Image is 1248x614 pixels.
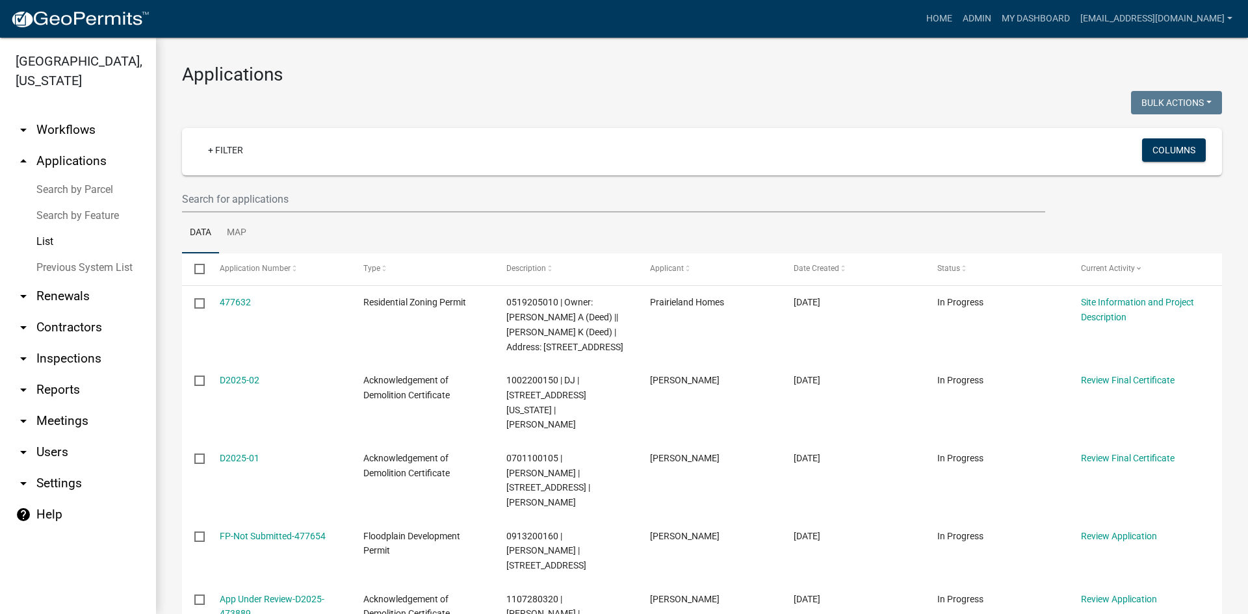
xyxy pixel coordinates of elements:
[638,253,781,285] datatable-header-cell: Applicant
[794,375,820,385] span: 09/04/2025
[16,351,31,366] i: arrow_drop_down
[198,138,253,162] a: + Filter
[182,212,219,254] a: Data
[650,297,724,307] span: Prairieland Homes
[363,375,450,400] span: Acknowledgement of Demolition Certificate
[182,253,207,285] datatable-header-cell: Select
[207,253,350,285] datatable-header-cell: Application Number
[1081,594,1157,604] a: Review Application
[1142,138,1206,162] button: Columns
[16,153,31,169] i: arrow_drop_up
[925,253,1069,285] datatable-header-cell: Status
[794,453,820,463] span: 09/04/2025
[794,531,820,541] span: 09/12/2025
[16,288,31,304] i: arrow_drop_down
[350,253,494,285] datatable-header-cell: Type
[650,453,720,463] span: Kimberly Grandinetti
[794,594,820,604] span: 09/04/2025
[16,122,31,138] i: arrow_drop_down
[1081,375,1175,385] a: Review Final Certificate
[16,444,31,460] i: arrow_drop_down
[794,264,839,273] span: Date Created
[363,297,466,307] span: Residential Zoning Permit
[937,531,983,541] span: In Progress
[1081,297,1194,322] a: Site Information and Project Description
[1081,531,1157,541] a: Review Application
[937,375,983,385] span: In Progress
[650,594,720,604] span: Kyle
[957,6,996,31] a: Admin
[506,297,623,352] span: 0519205010 | Owner: VISEK, CALLIE A (Deed) || GREEN, CYDNEY K (Deed) | Address: 5592 HARVEST RD
[219,212,254,254] a: Map
[937,264,960,273] span: Status
[1081,264,1135,273] span: Current Activity
[220,264,291,273] span: Application Number
[937,594,983,604] span: In Progress
[182,64,1222,86] h3: Applications
[16,476,31,491] i: arrow_drop_down
[363,531,460,556] span: Floodplain Development Permit
[506,264,546,273] span: Description
[506,531,586,571] span: 0913200160 | Rachel Kesterson | 1775 Old 6 Rd
[650,375,720,385] span: Allie Hoffman
[506,453,590,507] span: 0701100105 | SMITH, LAUREN | 2401 SW Prairie Trail Pkwy | Laura Johnston
[220,297,251,307] a: 477632
[937,453,983,463] span: In Progress
[650,264,684,273] span: Applicant
[1069,253,1212,285] datatable-header-cell: Current Activity
[794,297,820,307] span: 09/12/2025
[781,253,925,285] datatable-header-cell: Date Created
[921,6,957,31] a: Home
[1075,6,1238,31] a: [EMAIL_ADDRESS][DOMAIN_NAME]
[650,531,720,541] span: Rachel Kesterson
[220,375,259,385] a: D2025-02
[506,375,586,429] span: 1002200150 | DJ | 22355 610TH AVE Nevada | Laura Johnston
[16,382,31,398] i: arrow_drop_down
[996,6,1075,31] a: My Dashboard
[363,264,380,273] span: Type
[220,453,259,463] a: D2025-01
[220,531,326,541] a: FP-Not Submitted-477654
[494,253,638,285] datatable-header-cell: Description
[16,320,31,335] i: arrow_drop_down
[16,413,31,429] i: arrow_drop_down
[937,297,983,307] span: In Progress
[182,186,1045,212] input: Search for applications
[16,507,31,522] i: help
[363,453,450,478] span: Acknowledgement of Demolition Certificate
[1131,91,1222,114] button: Bulk Actions
[1081,453,1175,463] a: Review Final Certificate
